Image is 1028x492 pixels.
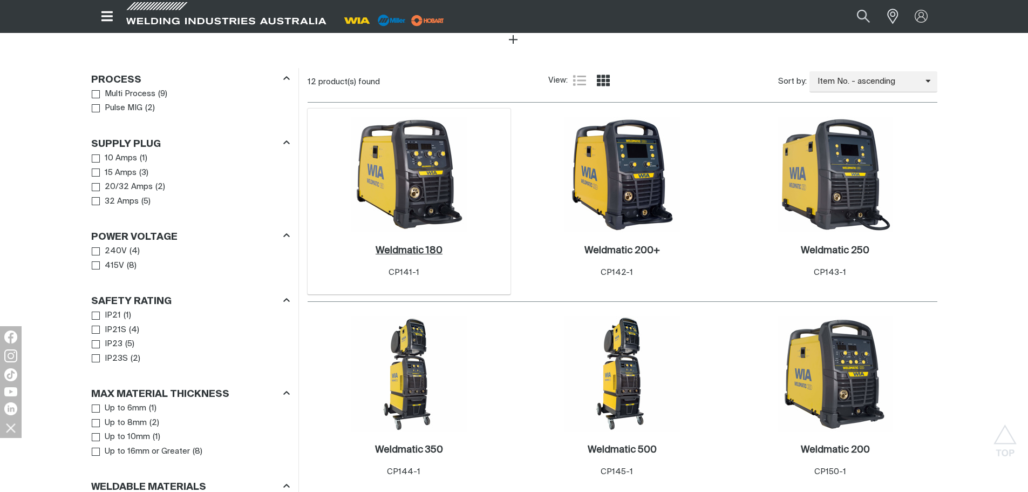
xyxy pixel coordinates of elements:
[92,444,190,459] a: Up to 16mm or Greater
[131,353,140,365] span: ( 2 )
[584,245,660,257] a: Weldmatic 200+
[778,117,893,232] img: Weldmatic 250
[105,446,190,458] span: Up to 16mm or Greater
[91,387,290,401] div: Max Material Thickness
[601,268,633,277] span: CP142-1
[601,468,633,476] span: CP145-1
[141,196,151,208] span: ( 5 )
[4,387,17,396] img: YouTube
[564,316,680,432] img: Weldmatic 500
[105,181,153,193] span: 20/32 Amps
[130,245,140,258] span: ( 4 )
[588,444,657,456] a: Weldmatic 500
[105,324,126,336] span: IP21S
[92,308,121,323] a: IP21
[801,445,870,455] h2: Weldmatic 200
[92,401,147,416] a: Up to 6mm
[105,353,128,365] span: IP23S
[588,445,657,455] h2: Weldmatic 500
[92,151,289,208] ul: Supply Plug
[2,419,20,437] img: hide socials
[387,468,420,476] span: CP144-1
[831,4,881,29] input: Product name or item number...
[778,76,807,88] span: Sort by:
[91,295,172,308] h3: Safety Rating
[92,244,289,273] ul: Power Voltage
[351,117,467,232] img: Weldmatic 180
[814,268,846,277] span: CP143-1
[92,101,143,116] a: Pulse MIG
[389,268,419,277] span: CP141-1
[105,260,124,272] span: 415V
[149,417,159,429] span: ( 2 )
[801,245,869,257] a: Weldmatic 250
[92,180,153,194] a: 20/32 Amps
[801,246,869,255] h2: Weldmatic 250
[155,181,165,193] span: ( 2 )
[814,468,846,476] span: CP150-1
[91,74,141,86] h3: Process
[91,136,290,151] div: Supply Plug
[125,338,134,351] span: ( 5 )
[4,368,17,381] img: TikTok
[91,72,290,86] div: Process
[318,78,380,86] span: product(s) found
[92,87,156,102] a: Multi Process
[105,245,127,258] span: 240V
[124,309,131,322] span: ( 1 )
[801,444,870,456] a: Weldmatic 200
[92,401,289,459] ul: Max Material Thickness
[105,167,137,179] span: 15 Amps
[149,402,156,415] span: ( 1 )
[92,259,125,273] a: 415V
[92,166,137,180] a: 15 Amps
[92,430,151,444] a: Up to 10mm
[92,323,127,338] a: IP21S
[139,167,148,179] span: ( 3 )
[308,77,548,87] div: 12
[91,294,290,308] div: Safety Rating
[845,4,882,29] button: Search products
[4,402,17,415] img: LinkedIn
[92,194,139,209] a: 32 Amps
[375,444,443,456] a: Weldmatic 350
[351,316,467,432] img: Weldmatic 350
[376,245,442,257] a: Weldmatic 180
[129,324,139,336] span: ( 4 )
[105,417,147,429] span: Up to 8mm
[92,352,128,366] a: IP23S
[105,196,139,208] span: 32 Amps
[548,75,568,87] span: View:
[105,338,122,351] span: IP23
[105,152,137,165] span: 10 Amps
[564,117,680,232] img: Weldmatic 200+
[105,102,142,114] span: Pulse MIG
[4,349,17,362] img: Instagram
[91,230,290,244] div: Power Voltage
[105,402,146,415] span: Up to 6mm
[91,388,229,401] h3: Max Material Thickness
[127,260,137,272] span: ( 8 )
[809,76,925,88] span: Item No. - ascending
[308,68,937,96] section: Product list controls
[573,74,586,87] a: List view
[92,87,289,116] ul: Process
[993,424,1017,449] button: Scroll to top
[92,151,138,166] a: 10 Amps
[92,416,147,430] a: Up to 8mm
[153,431,160,443] span: ( 1 )
[158,88,167,100] span: ( 9 )
[92,244,127,259] a: 240V
[375,445,443,455] h2: Weldmatic 350
[91,138,161,151] h3: Supply Plug
[376,246,442,255] h2: Weldmatic 180
[92,337,123,352] a: IP23
[105,309,121,322] span: IP21
[408,16,447,24] a: miller
[4,331,17,343] img: Facebook
[408,12,447,29] img: miller
[145,102,155,114] span: ( 2 )
[584,246,660,255] h2: Weldmatic 200+
[140,152,147,165] span: ( 1 )
[778,316,893,432] img: Weldmatic 200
